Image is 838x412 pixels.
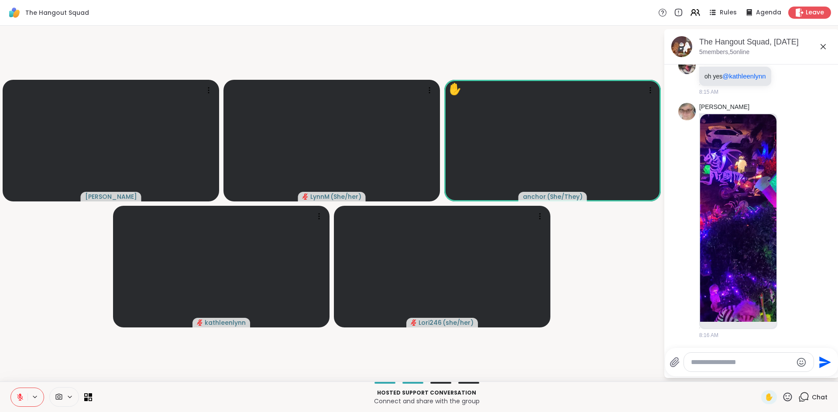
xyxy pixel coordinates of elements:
button: Emoji picker [796,357,807,368]
span: ( She/They ) [547,192,583,201]
span: LynnM [310,192,330,201]
span: 8:16 AM [699,331,718,339]
span: ✋ [765,392,773,402]
img: The Hangout Squad, Oct 11 [671,36,692,57]
textarea: Type your message [691,358,793,367]
p: oh yes [704,72,766,81]
span: ( She/her ) [330,192,361,201]
img: https://sharewell-space-live.sfo3.digitaloceanspaces.com/user-generated/2a5f502b-e350-4429-9881-2... [678,103,696,120]
p: Hosted support conversation [97,389,756,397]
span: Chat [812,393,828,402]
img: 20251006_192249.jpg [700,114,776,322]
span: The Hangout Squad [25,8,89,17]
img: ShareWell Logomark [7,5,22,20]
span: audio-muted [411,320,417,326]
span: Lori246 [419,318,442,327]
a: [PERSON_NAME] [699,103,749,112]
span: [PERSON_NAME] [85,192,137,201]
span: kathleenlynn [205,318,246,327]
span: anchor [523,192,546,201]
div: ✋ [448,81,462,98]
span: Rules [720,8,737,17]
span: audio-muted [302,194,309,200]
div: The Hangout Squad, [DATE] [699,37,832,48]
button: Send [814,352,834,372]
span: 8:15 AM [699,88,718,96]
img: https://sharewell-space-live.sfo3.digitaloceanspaces.com/user-generated/bd698b57-9748-437a-a102-e... [678,57,696,74]
span: audio-muted [197,320,203,326]
span: Leave [806,8,824,17]
span: Agenda [756,8,781,17]
p: Connect and share with the group [97,397,756,405]
p: 5 members, 5 online [699,48,749,57]
span: ( she/her ) [443,318,474,327]
span: @kathleenlynn [722,72,766,80]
